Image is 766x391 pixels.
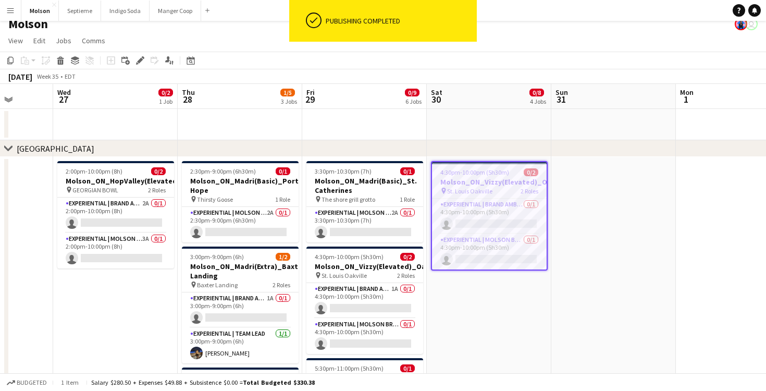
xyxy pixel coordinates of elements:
[4,34,27,47] a: View
[554,93,568,105] span: 31
[57,233,174,268] app-card-role: Experiential | Molson Brand Specialist3A0/12:00pm-10:00pm (8h)
[159,97,172,105] div: 1 Job
[431,161,548,271] app-job-card: 4:30pm-10:00pm (5h30m)0/2Molson_ON_Vizzy(Elevated)_Oakville St. Louis Oakville2 RolesExperiential...
[315,253,384,261] span: 4:30pm-10:00pm (5h30m)
[57,88,71,97] span: Wed
[182,292,299,328] app-card-role: Experiential | Brand Ambassador1A0/13:00pm-9:00pm (6h)
[306,283,423,319] app-card-role: Experiential | Brand Ambassador1A0/14:30pm-10:00pm (5h30m)
[680,88,694,97] span: Mon
[429,93,442,105] span: 30
[305,93,315,105] span: 29
[447,187,492,195] span: St. Louis Oakville
[306,88,315,97] span: Fri
[57,176,174,186] h3: Molson_ON_HopValley(Elevated)_Collingwood
[400,253,415,261] span: 0/2
[400,195,415,203] span: 1 Role
[440,168,509,176] span: 4:30pm-10:00pm (5h30m)
[182,161,299,242] app-job-card: 2:30pm-9:00pm (6h30m)0/1Molson_ON_Madri(Basic)_Port Hope Thirsty Goose1 RoleExperiential | Molson...
[5,377,48,388] button: Budgeted
[82,36,105,45] span: Comms
[315,364,384,372] span: 5:30pm-11:00pm (5h30m)
[8,71,32,82] div: [DATE]
[405,89,419,96] span: 0/9
[182,176,299,195] h3: Molson_ON_Madri(Basic)_Port Hope
[400,364,415,372] span: 0/1
[17,143,94,154] div: [GEOGRAPHIC_DATA]
[65,72,76,80] div: EDT
[190,253,244,261] span: 3:00pm-9:00pm (6h)
[17,379,47,386] span: Budgeted
[150,1,201,21] button: Manger Coop
[56,36,71,45] span: Jobs
[745,18,758,30] app-user-avatar: Poojitha Bangalore Girish
[91,378,315,386] div: Salary $280.50 + Expenses $49.88 + Subsistence $0.00 =
[59,1,101,21] button: Septieme
[33,36,45,45] span: Edit
[197,195,233,203] span: Thirsty Goose
[190,167,256,175] span: 2:30pm-9:00pm (6h30m)
[52,34,76,47] a: Jobs
[281,97,297,105] div: 3 Jobs
[306,262,423,271] h3: Molson_ON_Vizzy(Elevated)_Oakville
[432,199,547,234] app-card-role: Experiential | Brand Ambassador0/14:30pm-10:00pm (5h30m)
[243,378,315,386] span: Total Budgeted $330.38
[182,88,195,97] span: Thu
[397,272,415,279] span: 2 Roles
[322,195,375,203] span: The shore grill grotto
[315,167,372,175] span: 3:30pm-10:30pm (7h)
[8,16,48,32] h1: Molson
[529,89,544,96] span: 0/8
[29,34,50,47] a: Edit
[306,176,423,195] h3: Molson_ON_Madri(Basic)_St. Catherines
[405,97,422,105] div: 6 Jobs
[735,18,747,30] app-user-avatar: Laurence Pare
[306,319,423,354] app-card-role: Experiential | Molson Brand Specialist0/14:30pm-10:00pm (5h30m)
[21,1,59,21] button: Molson
[197,281,238,289] span: Baxter Landing
[555,88,568,97] span: Sun
[34,72,60,80] span: Week 35
[8,36,23,45] span: View
[275,195,290,203] span: 1 Role
[400,167,415,175] span: 0/1
[182,247,299,363] app-job-card: 3:00pm-9:00pm (6h)1/2Molson_ON_Madri(Extra)_Baxter Landing Baxter Landing2 RolesExperiential | Br...
[306,207,423,242] app-card-role: Experiential | Molson Brand Specialist2A0/13:30pm-10:30pm (7h)
[148,186,166,194] span: 2 Roles
[158,89,173,96] span: 0/2
[524,168,538,176] span: 0/2
[273,281,290,289] span: 2 Roles
[57,161,174,268] app-job-card: 2:00pm-10:00pm (8h)0/2Molson_ON_HopValley(Elevated)_Collingwood GEORGIAN BOWL2 RolesExperiential ...
[151,167,166,175] span: 0/2
[432,177,547,187] h3: Molson_ON_Vizzy(Elevated)_Oakville
[72,186,118,194] span: GEORGIAN BOWL
[56,93,71,105] span: 27
[57,378,82,386] span: 1 item
[280,89,295,96] span: 1/5
[101,1,150,21] button: Indigo Soda
[678,93,694,105] span: 1
[182,207,299,242] app-card-role: Experiential | Molson Brand Specialist2A0/12:30pm-9:00pm (6h30m)
[306,247,423,354] app-job-card: 4:30pm-10:00pm (5h30m)0/2Molson_ON_Vizzy(Elevated)_Oakville St. Louis Oakville2 RolesExperiential...
[57,198,174,233] app-card-role: Experiential | Brand Ambassador2A0/12:00pm-10:00pm (8h)
[432,234,547,270] app-card-role: Experiential | Molson Brand Specialist0/14:30pm-10:00pm (5h30m)
[182,262,299,280] h3: Molson_ON_Madri(Extra)_Baxter Landing
[66,167,122,175] span: 2:00pm-10:00pm (8h)
[306,161,423,242] app-job-card: 3:30pm-10:30pm (7h)0/1Molson_ON_Madri(Basic)_St. Catherines The shore grill grotto1 RoleExperient...
[521,187,538,195] span: 2 Roles
[182,328,299,363] app-card-role: Experiential | Team Lead1/13:00pm-9:00pm (6h)[PERSON_NAME]
[326,16,473,26] div: Publishing completed
[322,272,367,279] span: St. Louis Oakville
[78,34,109,47] a: Comms
[180,93,195,105] span: 28
[276,167,290,175] span: 0/1
[431,88,442,97] span: Sat
[530,97,546,105] div: 4 Jobs
[276,253,290,261] span: 1/2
